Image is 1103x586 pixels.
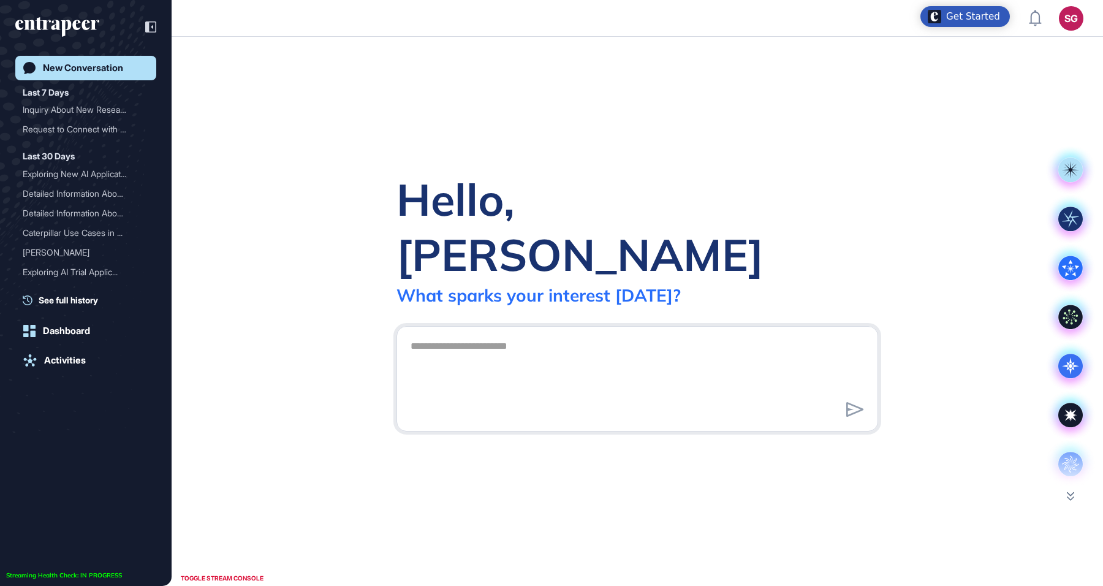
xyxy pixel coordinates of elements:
[23,204,139,223] div: Detailed Information Abou...
[396,172,878,282] div: Hello, [PERSON_NAME]
[43,63,123,74] div: New Conversation
[15,56,156,80] a: New Conversation
[39,294,98,306] span: See full history
[23,223,139,243] div: Caterpillar Use Cases in ...
[23,294,156,306] a: See full history
[23,243,139,262] div: [PERSON_NAME]
[23,149,75,164] div: Last 30 Days
[23,164,149,184] div: Exploring New AI Applications in the Banking Industry
[23,120,139,139] div: Request to Connect with R...
[15,348,156,373] a: Activities
[23,85,69,100] div: Last 7 Days
[23,282,139,302] div: Development of a Service ...
[15,319,156,343] a: Dashboard
[23,100,139,120] div: Inquiry About New Researc...
[178,571,267,586] div: TOGGLE STREAM CONSOLE
[23,243,149,262] div: Reese
[23,223,149,243] div: Caterpillar Use Cases in Various Industries
[43,325,90,337] div: Dashboard
[23,262,139,282] div: Exploring AI Trial Applic...
[23,184,139,204] div: Detailed Information Abou...
[23,120,149,139] div: Request to Connect with Reese
[23,100,149,120] div: Inquiry About New Research Developments
[946,10,1000,23] div: Get Started
[23,262,149,282] div: Exploring AI Trial Applications and Innovations
[23,204,149,223] div: Detailed Information About Turkish Airlines
[1059,6,1083,31] button: SG
[928,10,941,23] img: launcher-image-alternative-text
[23,282,149,302] div: Development of a Service Level Management Model for Consulting
[15,17,99,37] div: entrapeer-logo
[23,164,139,184] div: Exploring New AI Applicat...
[44,355,86,366] div: Activities
[396,284,681,306] div: What sparks your interest [DATE]?
[23,184,149,204] div: Detailed Information About Adidas
[920,6,1010,27] div: Open Get Started checklist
